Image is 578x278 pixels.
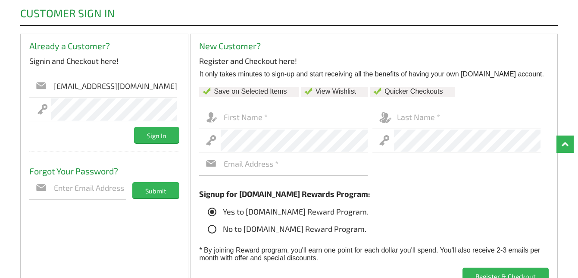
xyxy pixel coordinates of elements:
[370,87,455,97] li: Quicker Checkouts
[208,225,366,234] label: No to [DOMAIN_NAME] Reward Program.
[199,56,549,66] p: Register and Checkout here!
[301,87,368,97] li: View Wishlist
[208,208,369,216] label: Yes to [DOMAIN_NAME] Reward Program.
[51,75,177,98] input: Enter Email Address *
[394,106,541,129] input: Last Name *
[29,56,179,66] p: Signin and Checkout here!
[221,106,368,129] input: First Name *
[29,34,179,51] h2: Already a Customer?
[556,136,574,153] a: Top
[29,159,179,177] h2: Forgot Your Password?
[132,182,179,198] input: Submit
[199,70,549,78] p: It only takes minutes to sign-up and start receiving all the benefits of having your own [DOMAIN_...
[199,34,549,51] h2: New Customer?
[221,152,368,176] input: Email Address *
[20,8,558,25] h1: Customer Sign In
[134,127,179,143] input: Sign In
[199,87,299,97] li: Save on Selected Items
[199,189,370,199] b: Signup for [DOMAIN_NAME] Rewards Program:
[199,246,549,262] p: * By joining Reward program, you'll earn one point for each dollar you'll spend. You'll also rece...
